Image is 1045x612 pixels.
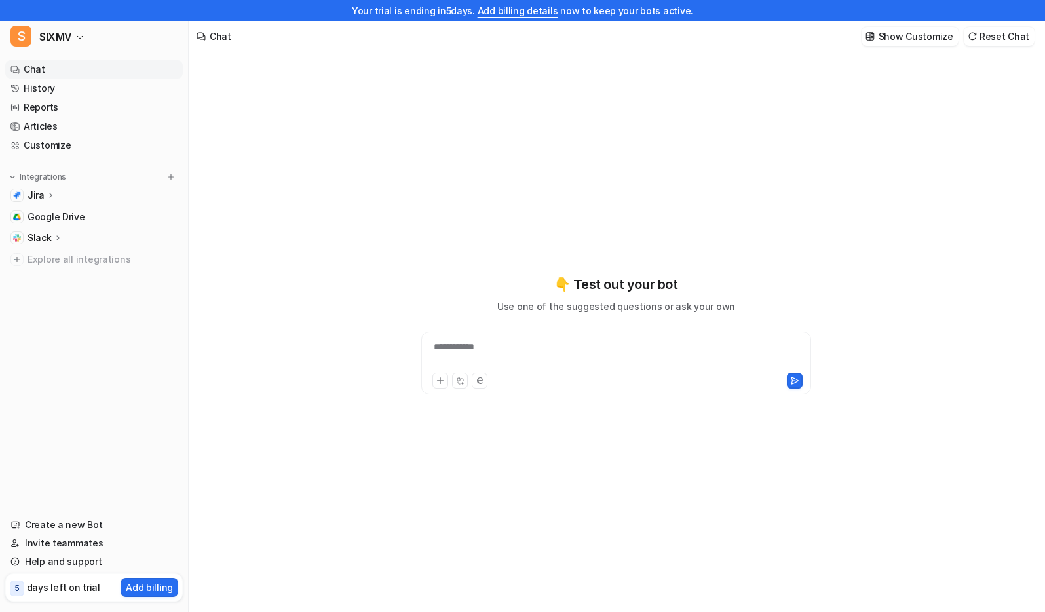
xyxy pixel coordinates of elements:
[28,231,52,244] p: Slack
[13,234,21,242] img: Slack
[13,213,21,221] img: Google Drive
[865,31,875,41] img: customize
[14,583,20,594] p: 5
[39,28,72,46] span: SIXMV
[5,516,183,534] a: Create a new Bot
[126,581,173,594] p: Add billing
[20,172,66,182] p: Integrations
[5,170,70,183] button: Integrations
[554,275,677,294] p: 👇 Test out your bot
[5,60,183,79] a: Chat
[478,5,558,16] a: Add billing details
[5,250,183,269] a: Explore all integrations
[497,299,735,313] p: Use one of the suggested questions or ask your own
[121,578,178,597] button: Add billing
[5,136,183,155] a: Customize
[210,29,231,43] div: Chat
[5,552,183,571] a: Help and support
[28,189,45,202] p: Jira
[13,191,21,199] img: Jira
[5,98,183,117] a: Reports
[5,208,183,226] a: Google DriveGoogle Drive
[5,79,183,98] a: History
[968,31,977,41] img: reset
[10,253,24,266] img: explore all integrations
[166,172,176,182] img: menu_add.svg
[8,172,17,182] img: expand menu
[10,26,31,47] span: S
[28,249,178,270] span: Explore all integrations
[27,581,100,594] p: days left on trial
[862,27,959,46] button: Show Customize
[964,27,1035,46] button: Reset Chat
[5,117,183,136] a: Articles
[879,29,953,43] p: Show Customize
[28,210,85,223] span: Google Drive
[5,534,183,552] a: Invite teammates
